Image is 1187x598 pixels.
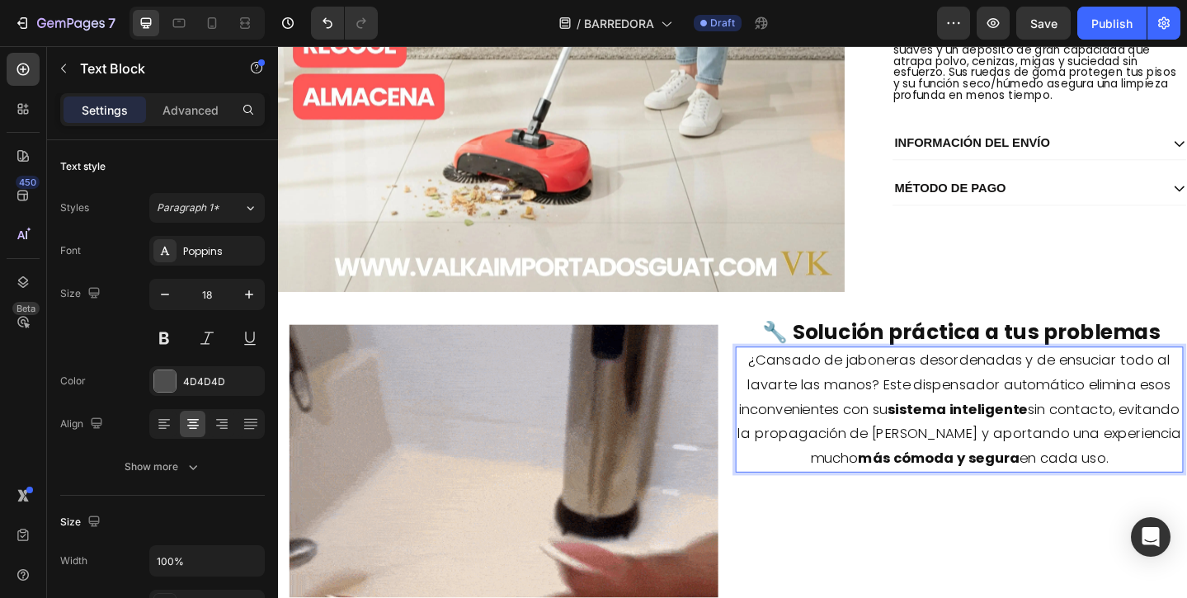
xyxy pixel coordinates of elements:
p: Text Block [80,59,220,78]
span: / [577,15,581,32]
button: Publish [1077,7,1147,40]
div: Styles [60,200,89,215]
button: Save [1016,7,1071,40]
div: Size [60,283,104,305]
div: Rich Text Editor. Editing area: main [498,327,986,464]
iframe: Design area [278,46,1187,598]
span: Paragraph 1* [157,200,219,215]
input: Auto [150,546,264,576]
div: Text style [60,159,106,174]
div: Poppins [183,244,261,259]
h2: Rich Text Editor. Editing area: main [498,295,990,327]
p: 🔧 Solución práctica a tus problemas [500,297,988,326]
div: Open Intercom Messenger [1131,517,1171,557]
p: INFORMACIÓN DEL ENVÍO [671,97,841,115]
strong: sistema inteligente [664,385,817,406]
div: Align [60,413,106,436]
span: MÉTODO DE PAGO [671,148,793,162]
div: Size [60,511,104,534]
div: Beta [12,302,40,315]
span: Save [1030,16,1057,31]
span: Draft [710,16,735,31]
div: Font [60,243,81,258]
p: 7 [108,13,115,33]
button: Paragraph 1* [149,193,265,223]
div: Show more [125,459,201,475]
span: ¿Cansado de jaboneras desordenadas y de ensuciar todo al lavarte las manos? Este dispensador auto... [501,332,983,459]
div: 4D4D4D [183,374,261,389]
strong: más cómoda y segura [632,438,808,459]
p: Advanced [163,101,219,119]
button: 7 [7,7,123,40]
p: Settings [82,101,128,119]
div: 450 [16,176,40,189]
div: Width [60,553,87,568]
div: Undo/Redo [311,7,378,40]
button: Show more [60,452,265,482]
div: Color [60,374,86,388]
span: BARREDORA [584,15,654,32]
div: Publish [1091,15,1133,32]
